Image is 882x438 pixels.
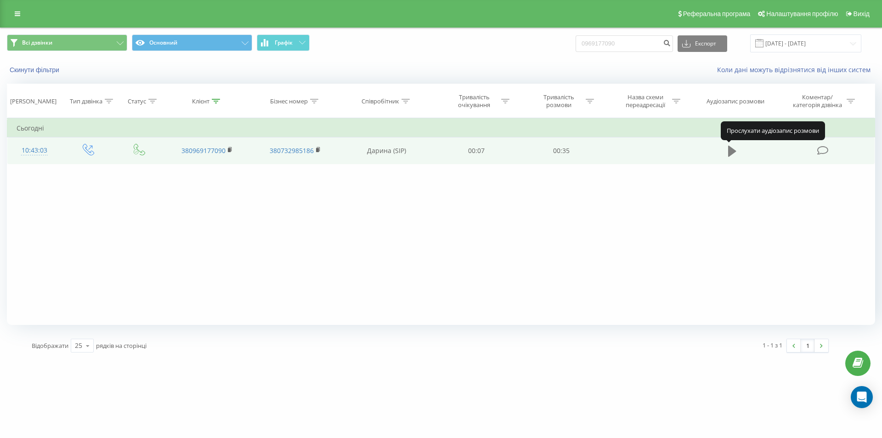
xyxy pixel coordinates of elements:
button: Скинути фільтри [7,66,64,74]
div: 10:43:03 [17,142,52,159]
div: Open Intercom Messenger [851,386,873,408]
div: Коментар/категорія дзвінка [791,93,844,109]
a: 380732985186 [270,146,314,155]
td: Сьогодні [7,119,875,137]
a: 380969177090 [181,146,226,155]
button: Експорт [678,35,727,52]
span: Всі дзвінки [22,39,52,46]
a: 1 [801,339,814,352]
div: 1 - 1 з 1 [763,341,782,350]
div: Співробітник [362,97,399,105]
div: Тривалість очікування [450,93,499,109]
div: Статус [128,97,146,105]
div: Тривалість розмови [534,93,583,109]
div: Клієнт [192,97,209,105]
button: Всі дзвінки [7,34,127,51]
td: 00:07 [434,137,519,164]
div: Прослухати аудіозапис розмови [721,121,825,140]
div: Аудіозапис розмови [707,97,764,105]
button: Графік [257,34,310,51]
div: Тип дзвінка [70,97,102,105]
span: Вихід [854,10,870,17]
span: Реферальна програма [683,10,751,17]
input: Пошук за номером [576,35,673,52]
div: Бізнес номер [270,97,308,105]
div: [PERSON_NAME] [10,97,57,105]
div: Назва схеми переадресації [621,93,670,109]
span: Відображати [32,341,68,350]
span: Налаштування профілю [766,10,838,17]
div: 25 [75,341,82,350]
button: Основний [132,34,252,51]
span: Графік [275,40,293,46]
td: 00:35 [519,137,603,164]
span: рядків на сторінці [96,341,147,350]
a: Коли дані можуть відрізнятися вiд інших систем [717,65,875,74]
td: Дарина (SIP) [339,137,434,164]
